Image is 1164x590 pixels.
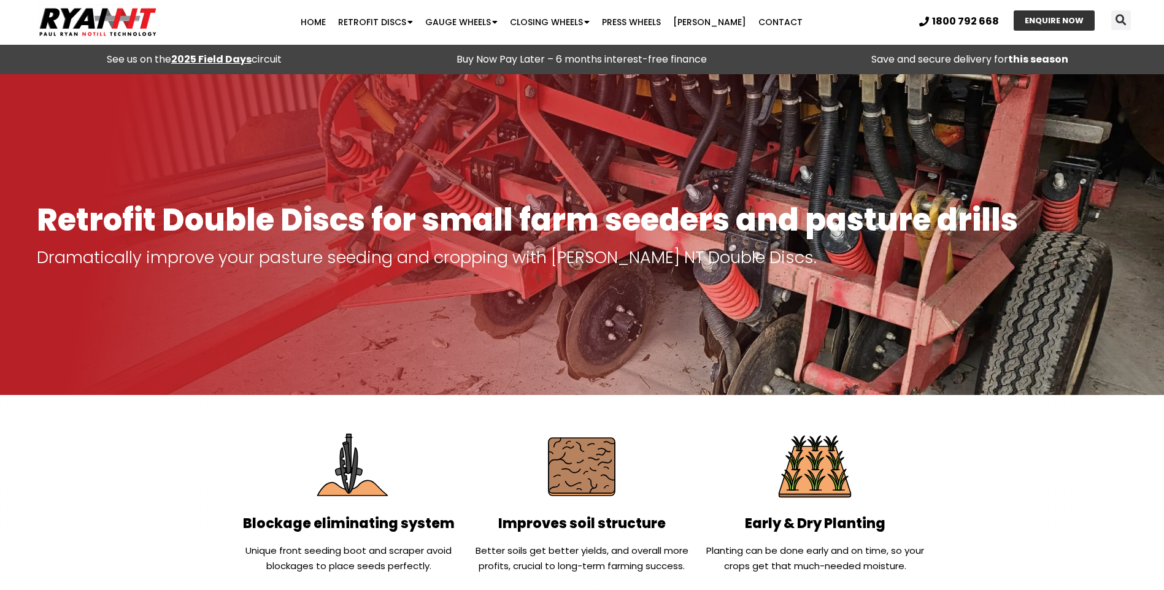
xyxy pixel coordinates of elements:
[1025,17,1084,25] span: ENQUIRE NOW
[752,10,809,34] a: Contact
[596,10,667,34] a: Press Wheels
[782,51,1158,68] p: Save and secure delivery for
[239,517,460,531] h2: Blockage eliminating system
[419,10,504,34] a: Gauge Wheels
[37,249,1127,266] p: Dramatically improve your pasture seeding and cropping with [PERSON_NAME] NT Double Discs.
[37,203,1127,237] h1: Retrofit Double Discs for small farm seeders and pasture drills
[704,517,925,531] h2: Early & Dry Planting
[471,543,692,573] p: Better soils get better yields, and overall more profits, crucial to long-term farming success.
[37,3,160,41] img: Ryan NT logo
[394,51,769,68] p: Buy Now Pay Later – 6 months interest-free finance
[239,543,460,573] p: Unique front seeding boot and scraper avoid blockages to place seeds perfectly.
[1008,52,1068,66] strong: this season
[295,10,332,34] a: Home
[6,51,382,68] div: See us on the circuit
[504,10,596,34] a: Closing Wheels
[667,10,752,34] a: [PERSON_NAME]
[226,10,877,34] nav: Menu
[919,17,999,26] a: 1800 792 668
[1111,10,1131,30] div: Search
[332,10,419,34] a: Retrofit Discs
[932,17,999,26] span: 1800 792 668
[704,543,925,573] p: Planting can be done early and on time, so your crops get that much-needed moisture.
[538,423,626,511] img: Protect soil structure
[1014,10,1095,31] a: ENQUIRE NOW
[305,423,393,511] img: Eliminate Machine Blockages
[771,423,859,511] img: Plant Early & Dry
[171,52,252,66] a: 2025 Field Days
[471,517,692,531] h2: Improves soil structure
